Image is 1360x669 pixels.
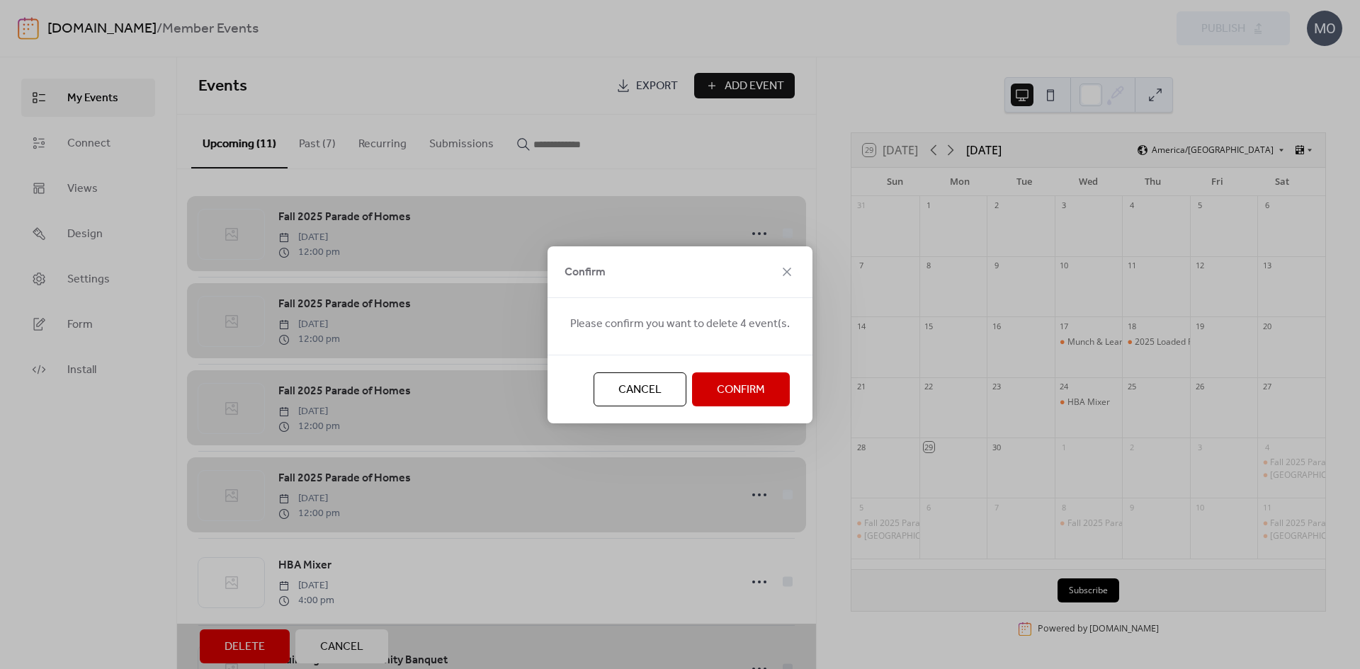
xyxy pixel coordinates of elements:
[565,264,606,281] span: Confirm
[717,382,765,399] span: Confirm
[594,372,686,406] button: Cancel
[570,316,790,333] span: Please confirm you want to delete 4 event(s.
[618,382,662,399] span: Cancel
[692,372,790,406] button: Confirm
